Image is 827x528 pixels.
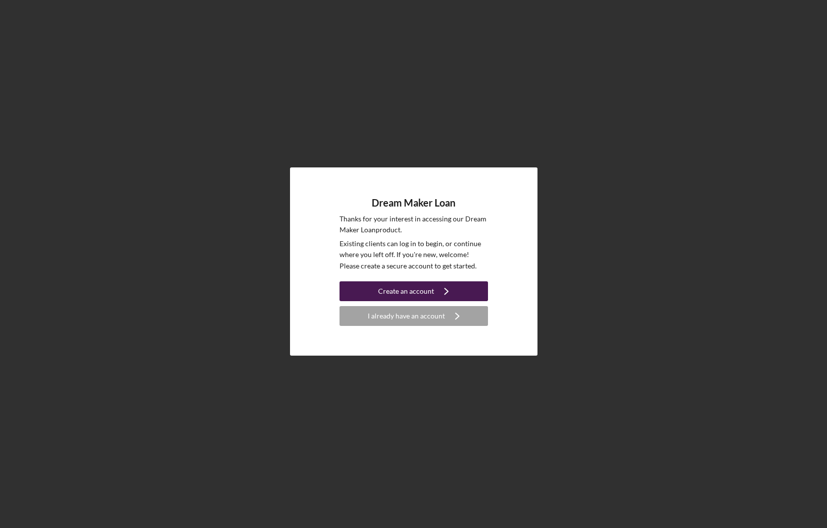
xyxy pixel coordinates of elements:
p: Thanks for your interest in accessing our Dream Maker Loan product. [340,213,488,236]
h4: Dream Maker Loan [372,197,455,209]
div: Create an account [378,281,434,301]
a: Create an account [340,281,488,304]
button: I already have an account [340,306,488,326]
p: Existing clients can log in to begin, or continue where you left off. If you're new, welcome! Ple... [340,238,488,271]
div: I already have an account [368,306,445,326]
button: Create an account [340,281,488,301]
